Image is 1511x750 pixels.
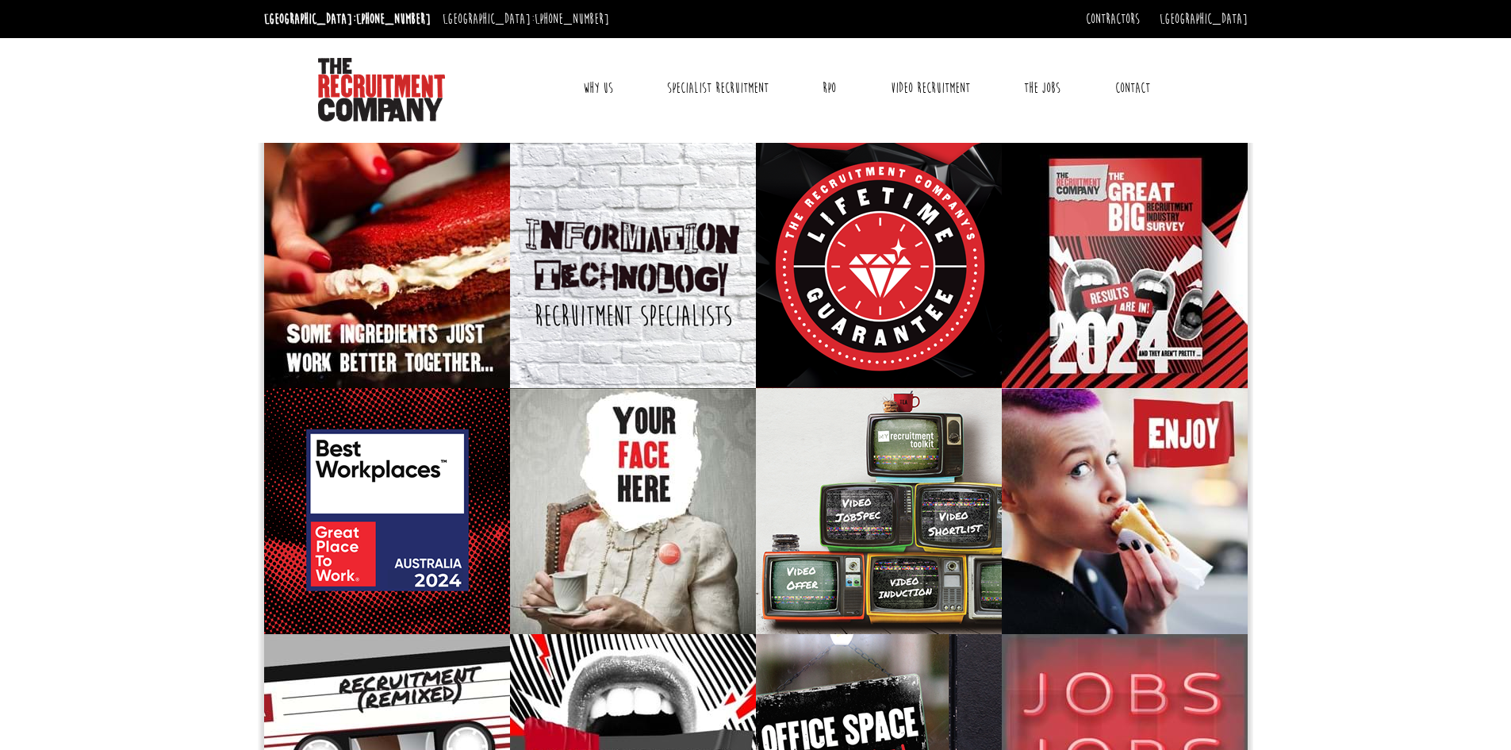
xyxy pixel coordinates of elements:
[356,10,431,28] a: [PHONE_NUMBER]
[1103,68,1162,108] a: Contact
[1160,10,1248,28] a: [GEOGRAPHIC_DATA]
[318,58,445,121] img: The Recruitment Company
[1086,10,1140,28] a: Contractors
[1012,68,1072,108] a: The Jobs
[535,10,609,28] a: [PHONE_NUMBER]
[571,68,625,108] a: Why Us
[655,68,780,108] a: Specialist Recruitment
[879,68,982,108] a: Video Recruitment
[439,6,613,32] li: [GEOGRAPHIC_DATA]:
[811,68,848,108] a: RPO
[260,6,435,32] li: [GEOGRAPHIC_DATA]:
